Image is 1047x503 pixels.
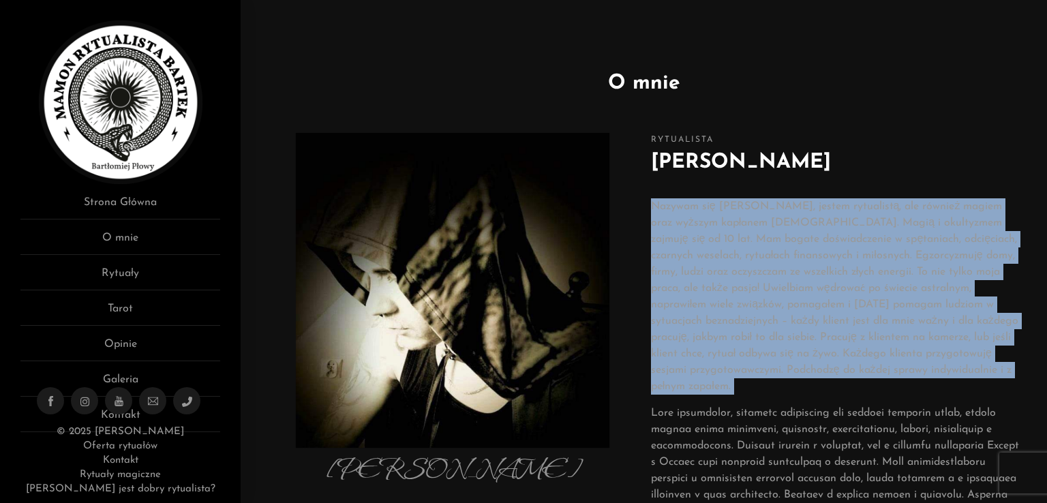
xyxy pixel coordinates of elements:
[80,470,160,480] a: Rytuały magiczne
[20,194,220,219] a: Strona Główna
[20,230,220,255] a: O mnie
[651,133,1020,147] span: Rytualista
[261,68,1027,99] h1: O mnie
[83,441,157,451] a: Oferta rytuałów
[20,265,220,290] a: Rytuały
[20,301,220,326] a: Tarot
[268,448,637,493] p: [PERSON_NAME]
[26,484,215,494] a: [PERSON_NAME] jest dobry rytualista?
[39,20,202,184] img: Rytualista Bartek
[651,147,1020,178] h2: [PERSON_NAME]
[20,336,220,361] a: Opinie
[103,455,138,466] a: Kontakt
[20,371,220,397] a: Galeria
[651,198,1020,395] p: Nazywam się [PERSON_NAME], jestem rytualistą, ale również magiem oraz wyższym kapłanem [DEMOGRAPH...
